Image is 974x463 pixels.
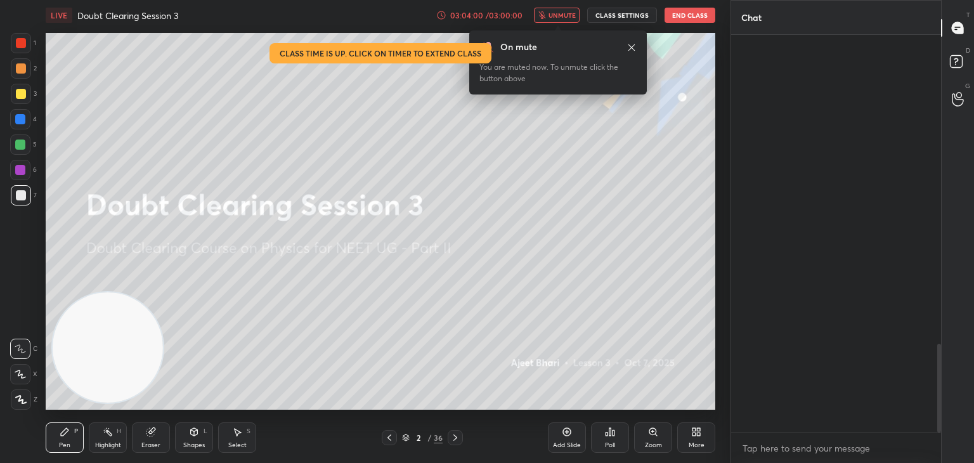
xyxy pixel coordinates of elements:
[10,364,37,384] div: X
[117,428,121,434] div: H
[645,442,662,448] div: Zoom
[74,428,78,434] div: P
[11,84,37,104] div: 3
[966,46,970,55] p: D
[10,134,37,155] div: 5
[46,8,72,23] div: LIVE
[689,442,705,448] div: More
[549,11,576,20] span: unmute
[10,160,37,180] div: 6
[10,109,37,129] div: 4
[434,432,443,443] div: 36
[534,8,580,23] button: unmute
[228,442,247,448] div: Select
[11,389,37,410] div: Z
[141,442,160,448] div: Eraser
[11,33,36,53] div: 1
[731,1,772,34] p: Chat
[449,11,484,19] div: 03:04:00
[479,62,637,84] div: You are muted now. To unmute click the button above
[183,442,205,448] div: Shapes
[11,58,37,79] div: 2
[500,41,537,54] div: On mute
[484,11,524,19] div: / 03:00:00
[247,428,250,434] div: S
[665,8,715,23] button: End Class
[605,442,615,448] div: Poll
[10,339,37,359] div: C
[587,8,657,23] button: CLASS SETTINGS
[204,428,207,434] div: L
[731,35,941,433] div: grid
[553,442,581,448] div: Add Slide
[77,10,178,22] h4: Doubt Clearing Session 3
[59,442,70,448] div: Pen
[427,434,431,441] div: /
[966,10,970,20] p: T
[95,442,121,448] div: Highlight
[412,434,425,441] div: 2
[11,185,37,205] div: 7
[965,81,970,91] p: G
